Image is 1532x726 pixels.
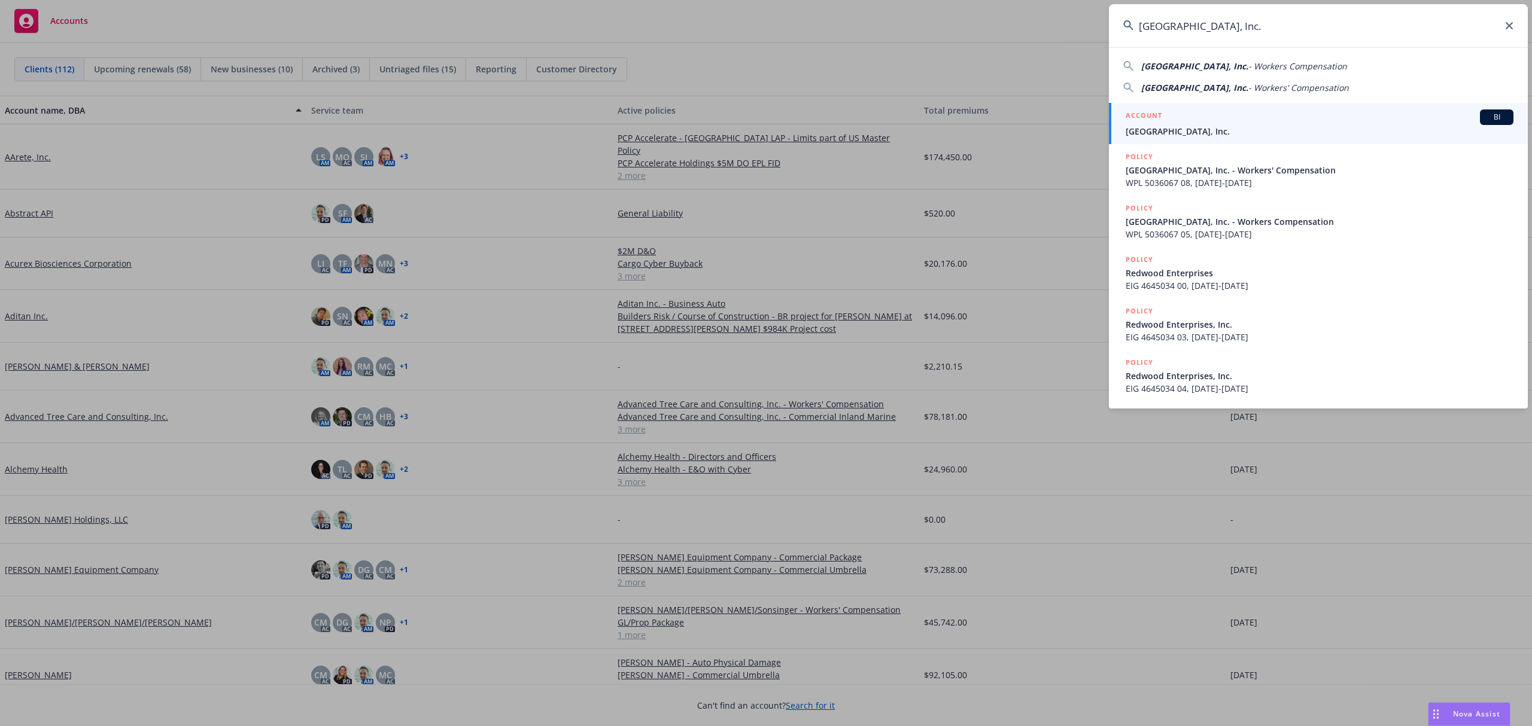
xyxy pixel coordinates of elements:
span: WPL 5036067 05, [DATE]-[DATE] [1126,228,1513,240]
h5: POLICY [1126,356,1153,368]
a: POLICYRedwood Enterprises, Inc.EIG 4645034 03, [DATE]-[DATE] [1109,298,1528,350]
a: POLICY[GEOGRAPHIC_DATA], Inc. - Workers CompensationWPL 5036067 05, [DATE]-[DATE] [1109,196,1528,247]
h5: POLICY [1126,254,1153,266]
input: Search... [1109,4,1528,47]
span: [GEOGRAPHIC_DATA], Inc. [1126,125,1513,138]
span: EIG 4645034 00, [DATE]-[DATE] [1126,279,1513,292]
span: EIG 4645034 03, [DATE]-[DATE] [1126,331,1513,343]
a: ACCOUNTBI[GEOGRAPHIC_DATA], Inc. [1109,103,1528,144]
a: POLICYRedwood EnterprisesEIG 4645034 00, [DATE]-[DATE] [1109,247,1528,298]
span: Redwood Enterprises, Inc. [1126,370,1513,382]
span: Redwood Enterprises, Inc. [1126,318,1513,331]
span: [GEOGRAPHIC_DATA], Inc. [1141,60,1248,72]
span: WPL 5036067 08, [DATE]-[DATE] [1126,176,1513,189]
span: [GEOGRAPHIC_DATA], Inc. [1141,82,1248,93]
span: Nova Assist [1453,709,1500,719]
span: Redwood Enterprises [1126,267,1513,279]
a: POLICYRedwood Enterprises, Inc.EIG 4645034 04, [DATE]-[DATE] [1109,350,1528,401]
span: - Workers Compensation [1248,60,1347,72]
button: Nova Assist [1428,702,1510,726]
a: POLICY[GEOGRAPHIC_DATA], Inc. - Workers' CompensationWPL 5036067 08, [DATE]-[DATE] [1109,144,1528,196]
span: BI [1485,112,1509,123]
h5: POLICY [1126,202,1153,214]
div: Drag to move [1428,703,1443,725]
h5: POLICY [1126,151,1153,163]
span: [GEOGRAPHIC_DATA], Inc. - Workers' Compensation [1126,164,1513,176]
span: [GEOGRAPHIC_DATA], Inc. - Workers Compensation [1126,215,1513,228]
span: EIG 4645034 04, [DATE]-[DATE] [1126,382,1513,395]
h5: POLICY [1126,305,1153,317]
span: - Workers' Compensation [1248,82,1349,93]
h5: ACCOUNT [1126,109,1162,124]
